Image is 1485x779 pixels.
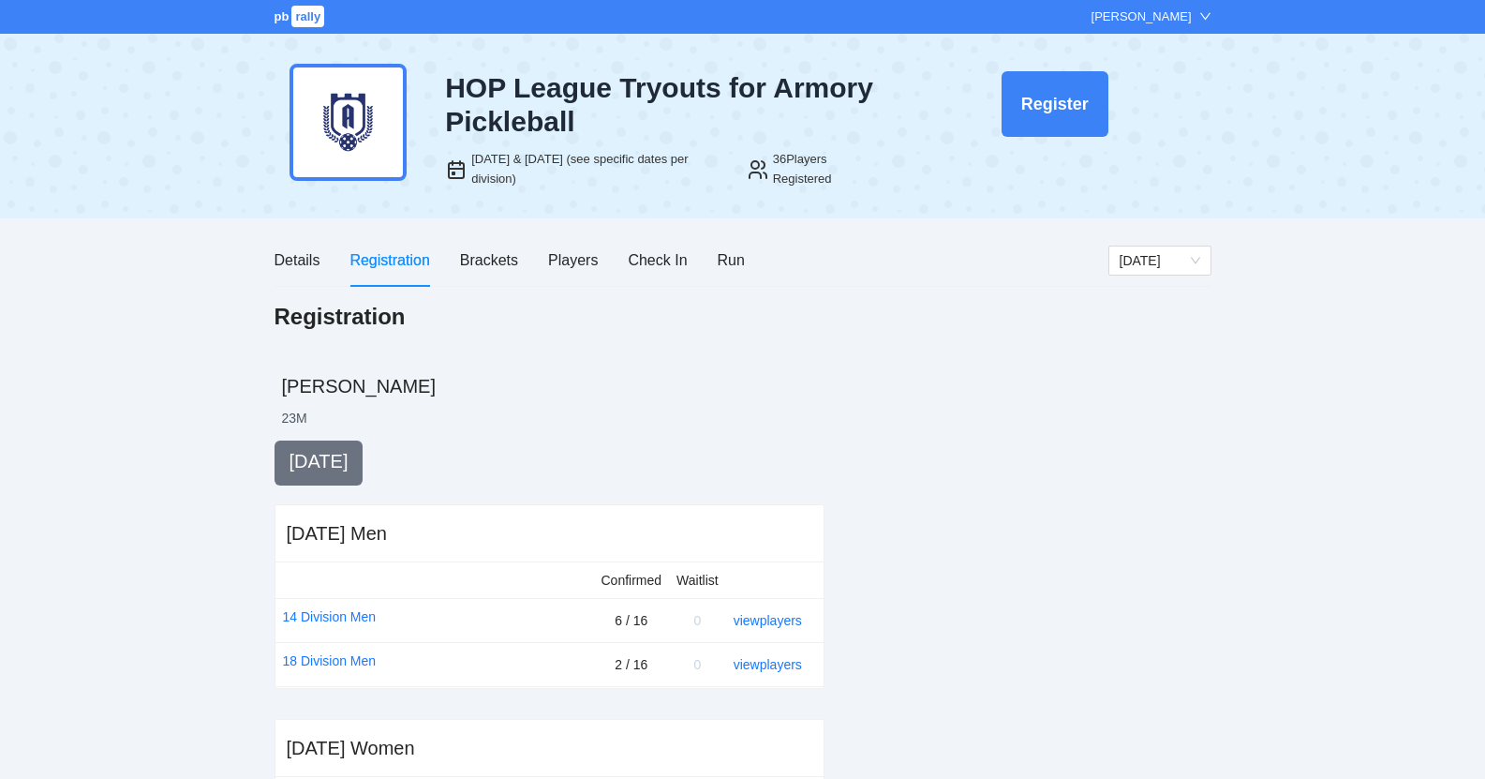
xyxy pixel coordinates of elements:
div: Waitlist [676,570,719,591]
span: 0 [693,657,701,672]
div: [PERSON_NAME] [1091,7,1192,26]
div: [DATE] & [DATE] (see specific dates per division) [471,150,724,188]
h1: Registration [275,302,406,332]
span: Thursday [1120,247,1200,275]
div: 36 Players Registered [773,150,884,188]
a: 18 Division Men [283,651,377,671]
li: 23 M [282,409,307,427]
a: 14 Division Men [283,607,377,627]
div: Brackets [460,248,518,272]
span: [DATE] [290,451,349,472]
span: rally [291,6,324,27]
a: view players [734,657,802,672]
a: view players [734,613,802,628]
span: 0 [693,613,701,628]
button: Register [1002,71,1108,137]
div: Run [718,248,745,272]
div: [DATE] Women [287,735,415,761]
div: Details [275,248,320,272]
h2: [PERSON_NAME] [282,373,1211,399]
div: Check In [628,248,687,272]
span: pb [275,9,290,23]
div: Registration [349,248,429,272]
img: armory-dark-blue.png [290,64,407,181]
div: HOP League Tryouts for Armory Pickleball [445,71,884,139]
a: pbrally [275,9,328,23]
span: down [1199,10,1211,22]
td: 6 / 16 [594,599,670,643]
td: 2 / 16 [594,643,670,687]
div: Confirmed [601,570,662,591]
div: Players [548,248,598,272]
div: [DATE] Men [287,520,387,547]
